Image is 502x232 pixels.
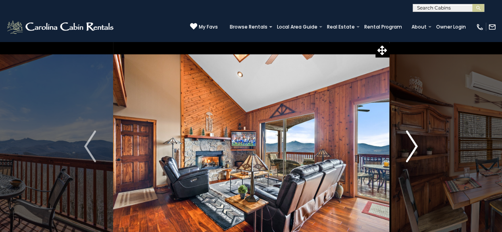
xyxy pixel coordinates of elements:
img: phone-regular-white.png [476,23,484,31]
span: My Favs [199,23,218,31]
a: My Favs [190,23,218,31]
a: Local Area Guide [273,21,321,33]
a: Real Estate [323,21,359,33]
a: Owner Login [432,21,470,33]
img: White-1-2.png [6,19,116,35]
img: mail-regular-white.png [488,23,496,31]
img: arrow [406,130,418,162]
a: Browse Rentals [226,21,271,33]
a: About [408,21,431,33]
img: arrow [84,130,96,162]
a: Rental Program [360,21,406,33]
